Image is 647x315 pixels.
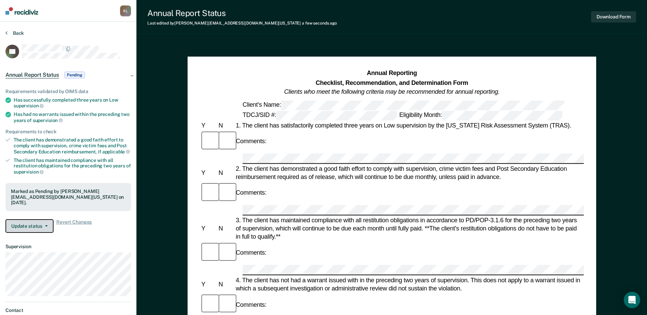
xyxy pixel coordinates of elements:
div: Marked as Pending by [PERSON_NAME][EMAIL_ADDRESS][DOMAIN_NAME][US_STATE] on [DATE]. [11,189,126,206]
div: N [217,224,234,232]
span: supervision [14,103,44,108]
span: a few seconds ago [302,21,337,26]
span: supervision [33,118,63,123]
span: Pending [64,72,85,78]
dt: Contact [5,307,131,313]
em: Clients who meet the following criteria may be recommended for annual reporting. [284,88,500,95]
div: Last edited by [PERSON_NAME][EMAIL_ADDRESS][DOMAIN_NAME][US_STATE] [147,21,337,26]
div: Requirements to check [5,129,131,135]
div: Y [200,224,217,232]
span: Revert Changes [56,219,92,233]
div: Y [200,121,217,129]
span: applicable [102,149,130,154]
button: Update status [5,219,54,233]
div: N [217,121,234,129]
div: Comments: [234,300,268,309]
div: Comments: [234,137,268,145]
div: TDCJ/SID #: [241,111,398,120]
div: 1. The client has satisfactorily completed three years on Low supervision by the [US_STATE] Risk ... [234,121,584,129]
img: Recidiviz [5,7,38,15]
span: supervision [14,169,44,175]
strong: Checklist, Recommendation, and Determination Form [315,79,468,86]
button: Back [5,30,24,36]
div: Annual Report Status [147,8,337,18]
div: Comments: [234,249,268,257]
div: 2. The client has demonstrated a good faith effort to comply with supervision, crime victim fees ... [234,164,584,181]
div: 4. The client has not had a warrant issued with in the preceding two years of supervision. This d... [234,276,584,292]
span: Annual Report Status [5,72,59,78]
div: Eligibility Month: [398,111,563,120]
div: Has had no warrants issued within the preceding two years of [14,111,131,123]
div: The client has demonstrated a good faith effort to comply with supervision, crime victim fees and... [14,137,131,154]
div: Open Intercom Messenger [624,292,640,308]
div: The client has maintained compliance with all restitution obligations for the preceding two years of [14,157,131,175]
button: Download Form [591,11,636,22]
div: Has successfully completed three years on Low [14,97,131,109]
div: Client's Name: [241,100,566,110]
div: 3. The client has maintained compliance with all restitution obligations in accordance to PD/POP-... [234,216,584,241]
div: N [217,168,234,177]
div: Y [200,168,217,177]
div: Y [200,280,217,288]
div: R L [120,5,131,16]
strong: Annual Reporting [367,70,417,77]
dt: Supervision [5,244,131,250]
div: N [217,280,234,288]
div: Comments: [234,189,268,197]
button: RL [120,5,131,16]
div: Requirements validated by OIMS data [5,89,131,94]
